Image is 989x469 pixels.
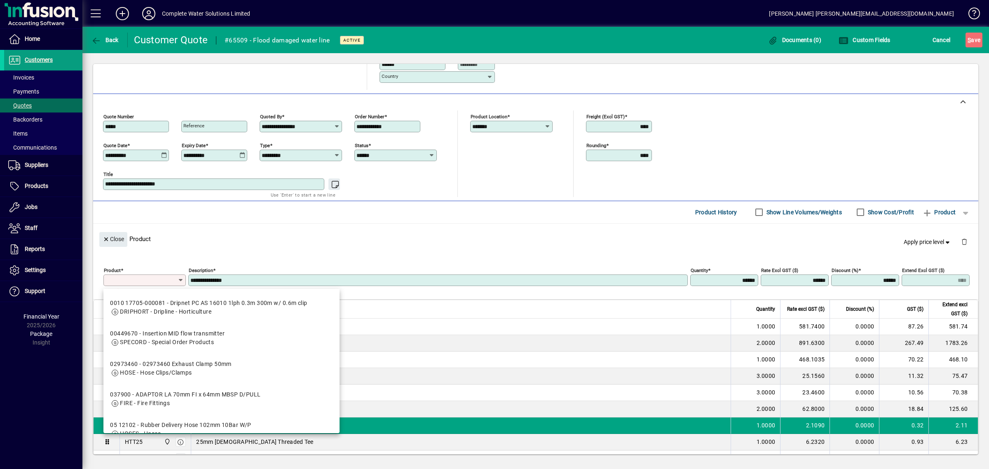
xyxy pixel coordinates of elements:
[928,434,978,450] td: 6.23
[110,329,225,338] div: 00449670 - Insertion MID flow transmitter
[830,385,879,401] td: 0.0000
[757,388,776,396] span: 3.0000
[968,37,971,43] span: S
[757,405,776,413] span: 2.0000
[4,155,82,176] a: Suppliers
[103,414,340,445] mat-option: 05 12102 - Rubber Delivery Hose 102mm 10Bar W/P
[830,368,879,385] td: 0.0000
[757,322,776,331] span: 1.0000
[471,113,507,119] mat-label: Product location
[162,437,171,446] span: Motueka
[830,352,879,368] td: 0.0000
[928,335,978,352] td: 1783.26
[879,401,928,417] td: 18.84
[928,319,978,335] td: 581.74
[25,246,45,252] span: Reports
[692,205,741,220] button: Product History
[757,421,776,429] span: 1.0000
[768,37,821,43] span: Documents (0)
[879,319,928,335] td: 87.26
[134,33,208,47] div: Customer Quote
[785,388,825,396] div: 23.4600
[109,6,136,21] button: Add
[766,33,823,47] button: Documents (0)
[695,206,737,219] span: Product History
[907,305,923,314] span: GST ($)
[183,123,204,129] mat-label: Reference
[879,434,928,450] td: 0.93
[4,70,82,84] a: Invoices
[110,299,307,307] div: 0010 17705-000081 - Dripnet PC AS 16010 1lph 0.3m 300m w/ 0.6m clip
[103,171,113,177] mat-label: Title
[110,421,251,429] div: 05 12102 - Rubber Delivery Hose 102mm 10Bar W/P
[8,88,39,95] span: Payments
[830,319,879,335] td: 0.0000
[757,372,776,380] span: 3.0000
[757,339,776,347] span: 2.0000
[355,113,384,119] mat-label: Order number
[25,183,48,189] span: Products
[900,234,955,249] button: Apply price level
[879,335,928,352] td: 267.49
[25,56,53,63] span: Customers
[99,232,127,247] button: Close
[30,331,52,337] span: Package
[586,142,606,148] mat-label: Rounding
[785,372,825,380] div: 25.1560
[902,267,944,273] mat-label: Extend excl GST ($)
[928,368,978,385] td: 75.47
[879,417,928,434] td: 0.32
[879,450,928,467] td: 8.55
[769,7,954,20] div: [PERSON_NAME] [PERSON_NAME][EMAIL_ADDRESS][DOMAIN_NAME]
[757,438,776,446] span: 1.0000
[97,235,129,242] app-page-header-button: Close
[103,232,124,246] span: Close
[4,113,82,127] a: Backorders
[866,208,914,216] label: Show Cost/Profit
[91,37,119,43] span: Back
[125,438,143,446] div: HTT25
[103,384,340,414] mat-option: 037900 - ADAPTOR LA 70mm FI x 64mm MBSP D/PULL
[25,288,45,294] span: Support
[120,430,161,437] span: HOSES - Hoses
[785,438,825,446] div: 6.2320
[343,38,361,43] span: Active
[103,142,127,148] mat-label: Quote date
[879,368,928,385] td: 11.32
[757,355,776,363] span: 1.0000
[25,204,37,210] span: Jobs
[110,390,260,399] div: 037900 - ADAPTOR LA 70mm FI x 64mm MBSP D/PULL
[837,33,893,47] button: Custom Fields
[8,102,32,109] span: Quotes
[4,127,82,141] a: Items
[271,190,335,199] mat-hint: Use 'Enter' to start a new line
[830,401,879,417] td: 0.0000
[4,29,82,49] a: Home
[928,385,978,401] td: 70.38
[8,144,57,151] span: Communications
[162,454,171,463] span: Motueka
[691,267,708,273] mat-label: Quantity
[105,286,179,295] mat-error: Required
[830,335,879,352] td: 0.0000
[93,224,978,254] div: Product
[968,33,980,47] span: ave
[4,176,82,197] a: Products
[25,267,46,273] span: Settings
[25,225,37,231] span: Staff
[103,353,340,384] mat-option: 02973460 - 02973460 Exhaust Clamp 50mm
[839,37,891,43] span: Custom Fields
[586,113,625,119] mat-label: Freight (excl GST)
[785,405,825,413] div: 62.8000
[4,218,82,239] a: Staff
[182,142,206,148] mat-label: Expiry date
[830,450,879,467] td: 0.0000
[930,33,953,47] button: Cancel
[966,33,982,47] button: Save
[4,281,82,302] a: Support
[785,421,825,429] div: 2.1090
[928,401,978,417] td: 125.60
[832,267,858,273] mat-label: Discount (%)
[260,113,282,119] mat-label: Quoted by
[4,197,82,218] a: Jobs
